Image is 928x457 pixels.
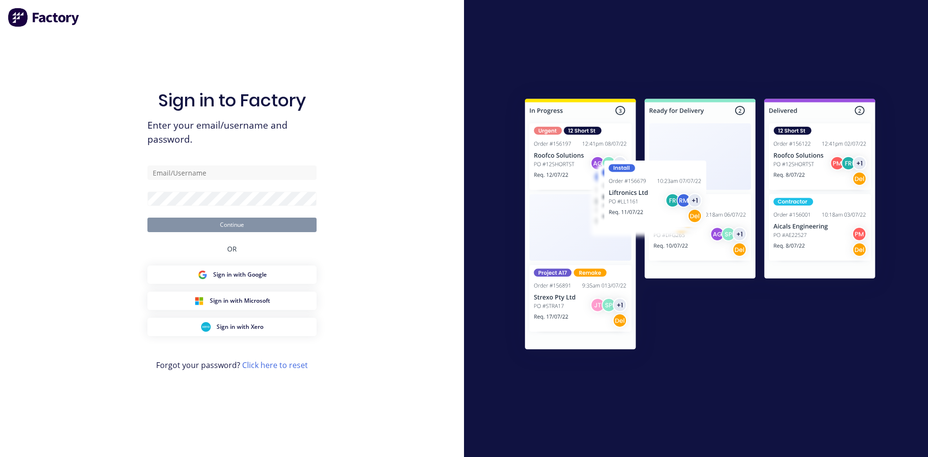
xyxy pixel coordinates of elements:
span: Forgot your password? [156,359,308,371]
button: Continue [147,218,317,232]
span: Sign in with Xero [217,323,263,331]
img: Xero Sign in [201,322,211,332]
span: Sign in with Microsoft [210,296,270,305]
span: Enter your email/username and password. [147,118,317,147]
img: Factory [8,8,80,27]
img: Google Sign in [198,270,207,280]
div: OR [227,232,237,265]
button: Google Sign inSign in with Google [147,265,317,284]
button: Microsoft Sign inSign in with Microsoft [147,292,317,310]
input: Email/Username [147,165,317,180]
h1: Sign in to Factory [158,90,306,111]
img: Microsoft Sign in [194,296,204,306]
a: Click here to reset [242,360,308,370]
button: Xero Sign inSign in with Xero [147,318,317,336]
span: Sign in with Google [213,270,267,279]
img: Sign in [504,79,897,372]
